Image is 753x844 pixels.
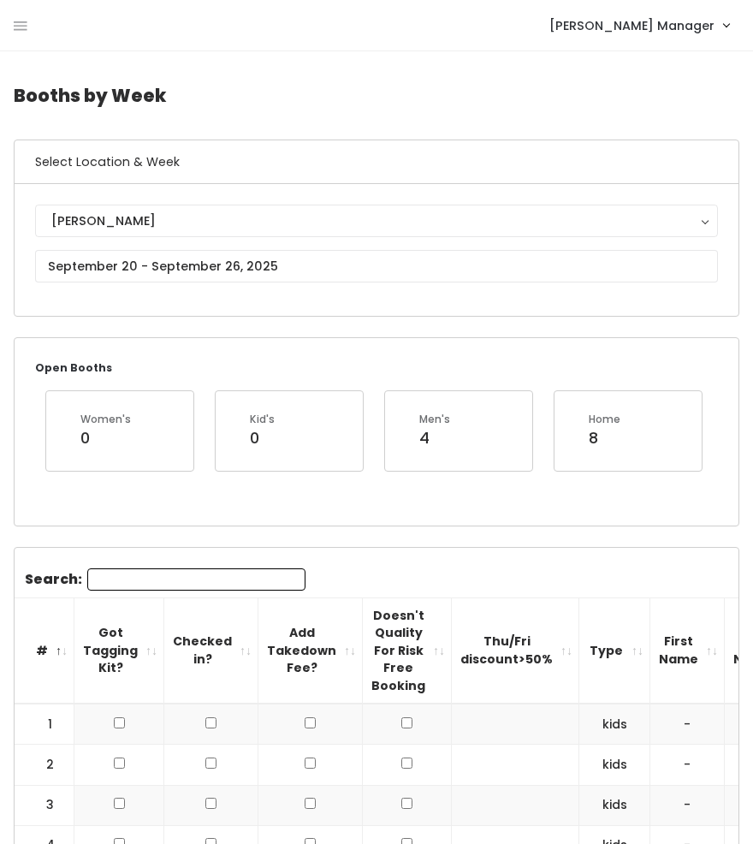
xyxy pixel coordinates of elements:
td: 2 [15,745,74,785]
div: Men's [419,412,450,427]
input: September 20 - September 26, 2025 [35,250,718,282]
div: 0 [250,427,275,449]
th: Thu/Fri discount&gt;50%: activate to sort column ascending [452,597,579,704]
td: 1 [15,704,74,745]
button: [PERSON_NAME] [35,205,718,237]
th: First Name: activate to sort column ascending [650,597,725,704]
div: 0 [80,427,131,449]
h4: Booths by Week [14,72,739,119]
div: Home [589,412,620,427]
th: Doesn't Quality For Risk Free Booking : activate to sort column ascending [363,597,452,704]
div: Kid's [250,412,275,427]
th: Checked in?: activate to sort column ascending [164,597,258,704]
td: - [650,745,725,785]
span: [PERSON_NAME] Manager [549,16,714,35]
td: - [650,704,725,745]
small: Open Booths [35,360,112,375]
a: [PERSON_NAME] Manager [532,7,746,44]
div: 8 [589,427,620,449]
input: Search: [87,568,305,591]
th: Type: activate to sort column ascending [579,597,650,704]
th: Got Tagging Kit?: activate to sort column ascending [74,597,164,704]
td: - [650,785,725,825]
label: Search: [25,568,305,591]
div: Women's [80,412,131,427]
td: kids [579,785,650,825]
div: 4 [419,427,450,449]
td: kids [579,704,650,745]
td: kids [579,745,650,785]
h6: Select Location & Week [15,140,738,184]
td: 3 [15,785,74,825]
div: [PERSON_NAME] [51,211,702,230]
th: Add Takedown Fee?: activate to sort column ascending [258,597,363,704]
th: #: activate to sort column descending [15,597,74,704]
